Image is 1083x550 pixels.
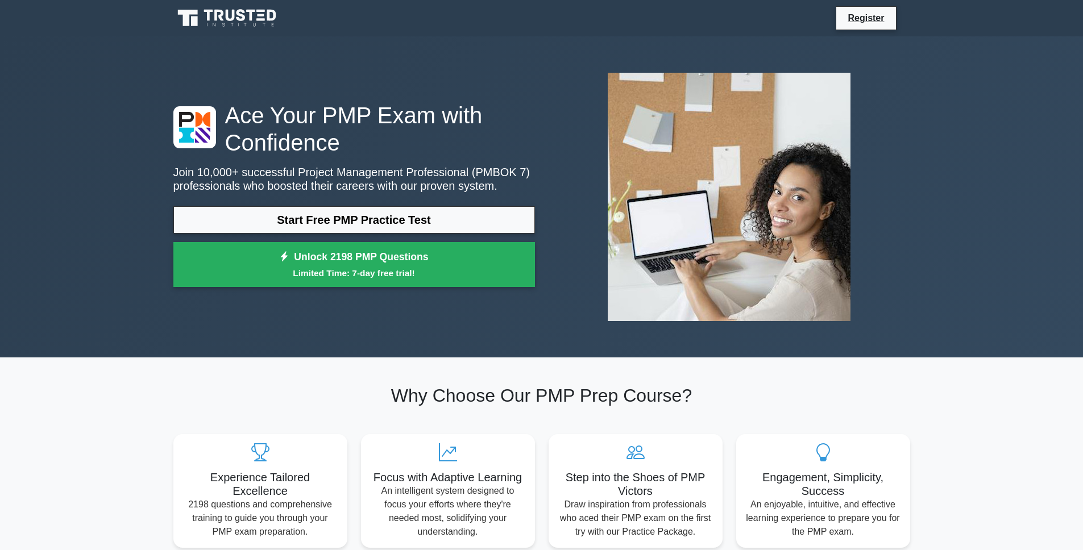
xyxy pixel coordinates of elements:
[182,470,338,498] h5: Experience Tailored Excellence
[173,102,535,156] h1: Ace Your PMP Exam with Confidence
[558,470,713,498] h5: Step into the Shoes of PMP Victors
[370,484,526,539] p: An intelligent system designed to focus your efforts where they're needed most, solidifying your ...
[173,385,910,406] h2: Why Choose Our PMP Prep Course?
[745,470,901,498] h5: Engagement, Simplicity, Success
[188,266,521,280] small: Limited Time: 7-day free trial!
[173,242,535,287] a: Unlock 2198 PMP QuestionsLimited Time: 7-day free trial!
[745,498,901,539] p: An enjoyable, intuitive, and effective learning experience to prepare you for the PMP exam.
[841,11,891,25] a: Register
[182,498,338,539] p: 2198 questions and comprehensive training to guide you through your PMP exam preparation.
[173,206,535,234] a: Start Free PMP Practice Test
[370,470,526,484] h5: Focus with Adaptive Learning
[558,498,713,539] p: Draw inspiration from professionals who aced their PMP exam on the first try with our Practice Pa...
[173,165,535,193] p: Join 10,000+ successful Project Management Professional (PMBOK 7) professionals who boosted their...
